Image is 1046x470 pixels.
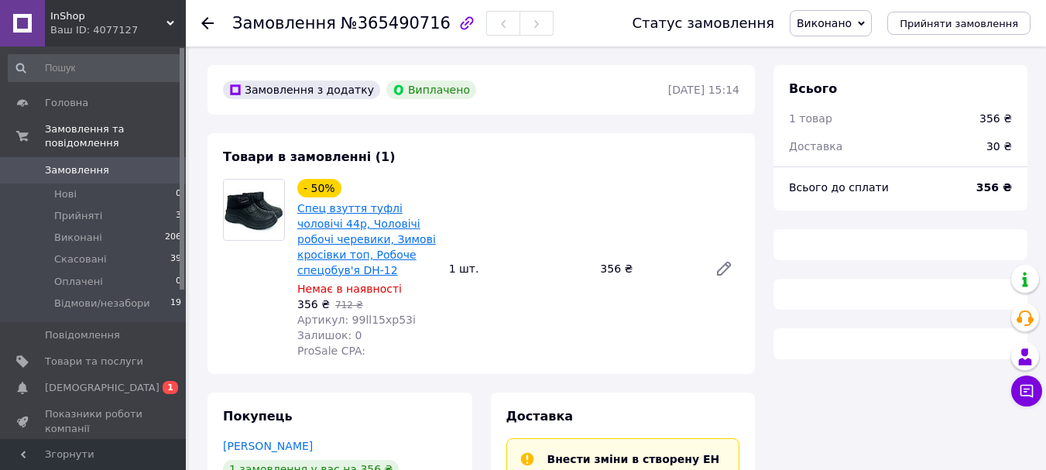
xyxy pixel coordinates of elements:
[54,297,150,310] span: Відмови/незабори
[976,181,1012,194] b: 356 ₴
[45,355,143,369] span: Товари та послуги
[45,407,143,435] span: Показники роботи компанії
[708,253,739,284] a: Редагувати
[789,112,832,125] span: 1 товар
[176,209,181,223] span: 3
[54,252,107,266] span: Скасовані
[224,180,284,240] img: Спец взуття туфлі чоловічі 44р, Чоловічі робочі черевики, Зимові кросівки топ, Робоче спецобув'я ...
[223,440,313,452] a: [PERSON_NAME]
[297,329,362,341] span: Залишок: 0
[1011,376,1042,407] button: Чат з покупцем
[54,209,102,223] span: Прийняті
[50,9,166,23] span: InShop
[297,345,365,357] span: ProSale CPA:
[789,140,842,153] span: Доставка
[170,252,181,266] span: 39
[8,54,183,82] input: Пошук
[45,328,120,342] span: Повідомлення
[632,15,774,31] div: Статус замовлення
[341,14,451,33] span: №365490716
[163,381,178,394] span: 1
[45,381,159,395] span: [DEMOGRAPHIC_DATA]
[54,275,103,289] span: Оплачені
[223,149,396,164] span: Товари в замовленні (1)
[170,297,181,310] span: 19
[45,96,88,110] span: Головна
[50,23,186,37] div: Ваш ID: 4077127
[176,187,181,201] span: 0
[443,258,595,280] div: 1 шт.
[297,283,402,295] span: Немає в наявності
[335,300,363,310] span: 712 ₴
[297,314,416,326] span: Артикул: 99ll15xp53i
[297,202,436,276] a: Спец взуття туфлі чоловічі 44р, Чоловічі робочі черевики, Зимові кросівки топ, Робоче спецобув'я ...
[900,18,1018,29] span: Прийняти замовлення
[977,129,1021,163] div: 30 ₴
[223,409,293,424] span: Покупець
[45,163,109,177] span: Замовлення
[506,409,574,424] span: Доставка
[54,187,77,201] span: Нові
[789,181,889,194] span: Всього до сплати
[201,15,214,31] div: Повернутися назад
[386,81,476,99] div: Виплачено
[223,81,380,99] div: Замовлення з додатку
[45,122,186,150] span: Замовлення та повідомлення
[54,231,102,245] span: Виконані
[176,275,181,289] span: 0
[165,231,181,245] span: 206
[668,84,739,96] time: [DATE] 15:14
[979,111,1012,126] div: 356 ₴
[887,12,1031,35] button: Прийняти замовлення
[789,81,837,96] span: Всього
[797,17,852,29] span: Виконано
[297,298,330,310] span: 356 ₴
[594,258,702,280] div: 356 ₴
[232,14,336,33] span: Замовлення
[297,179,341,197] div: - 50%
